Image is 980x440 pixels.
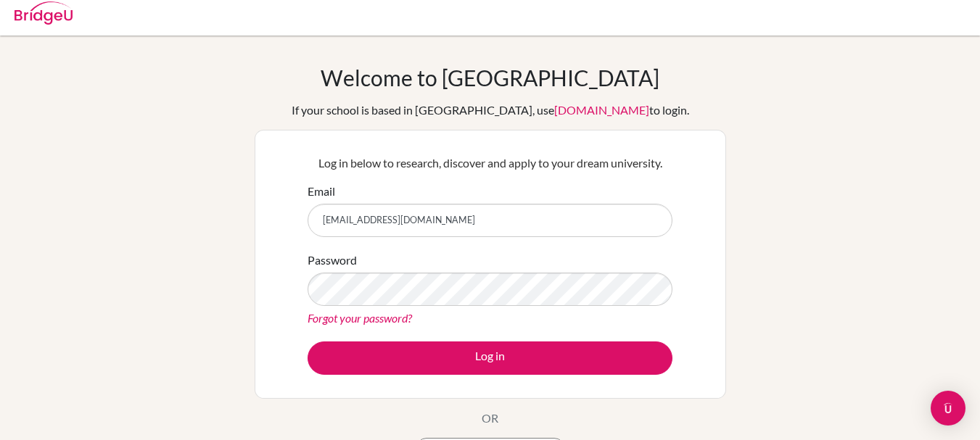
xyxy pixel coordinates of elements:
[15,1,73,25] img: Bridge-U
[308,183,335,200] label: Email
[292,101,689,119] div: If your school is based in [GEOGRAPHIC_DATA], use to login.
[308,252,357,269] label: Password
[308,311,412,325] a: Forgot your password?
[931,391,965,426] div: Open Intercom Messenger
[308,341,672,375] button: Log in
[321,65,659,91] h1: Welcome to [GEOGRAPHIC_DATA]
[308,154,672,172] p: Log in below to research, discover and apply to your dream university.
[482,410,498,427] p: OR
[554,103,649,117] a: [DOMAIN_NAME]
